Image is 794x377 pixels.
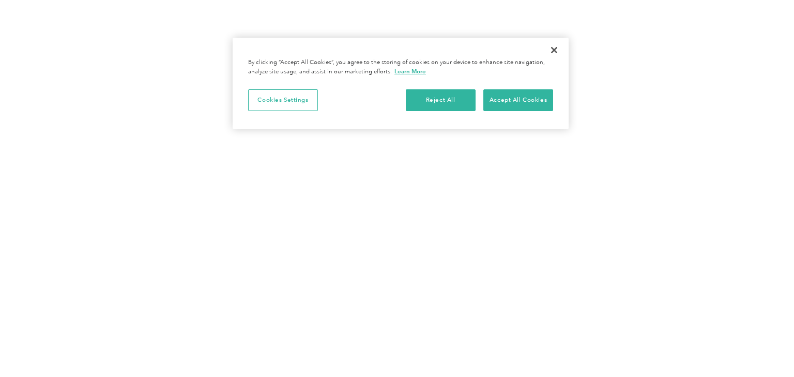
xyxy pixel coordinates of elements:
[248,58,553,76] div: By clicking “Accept All Cookies”, you agree to the storing of cookies on your device to enhance s...
[233,38,569,129] div: Cookie banner
[543,39,566,61] button: Close
[483,89,553,111] button: Accept All Cookies
[394,68,426,75] a: More information about your privacy, opens in a new tab
[233,38,569,129] div: Privacy
[248,89,318,111] button: Cookies Settings
[406,89,476,111] button: Reject All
